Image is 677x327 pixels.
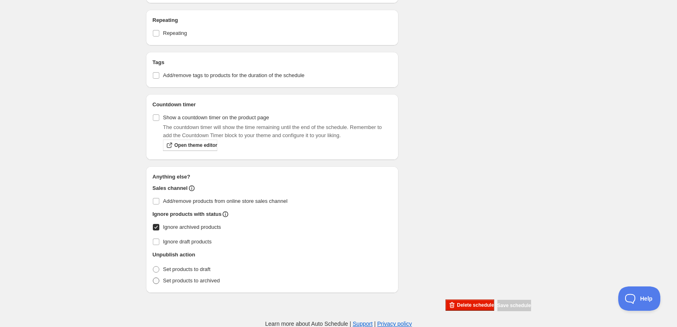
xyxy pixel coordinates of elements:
span: Set products to draft [163,266,210,272]
button: Delete schedule [446,299,494,311]
h2: Tags [152,58,392,67]
p: The countdown timer will show the time remaining until the end of the schedule. Remember to add t... [163,123,392,140]
a: Open theme editor [163,140,217,151]
span: Set products to archived [163,278,220,284]
h2: Ignore products with status [152,210,221,218]
span: Ignore archived products [163,224,221,230]
span: Ignore draft products [163,239,212,245]
h2: Sales channel [152,184,188,192]
span: Show a countdown timer on the product page [163,114,269,120]
h2: Unpublish action [152,251,195,259]
h2: Anything else? [152,173,392,181]
a: Privacy policy [377,321,412,327]
span: Open theme editor [174,142,217,148]
span: Add/remove products from online store sales channel [163,198,287,204]
a: Support [353,321,373,327]
h2: Countdown timer [152,101,392,109]
span: Repeating [163,30,187,36]
h2: Repeating [152,16,392,24]
span: Delete schedule [457,302,494,308]
span: Add/remove tags to products for the duration of the schedule [163,72,304,78]
iframe: Toggle Customer Support [618,286,661,311]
